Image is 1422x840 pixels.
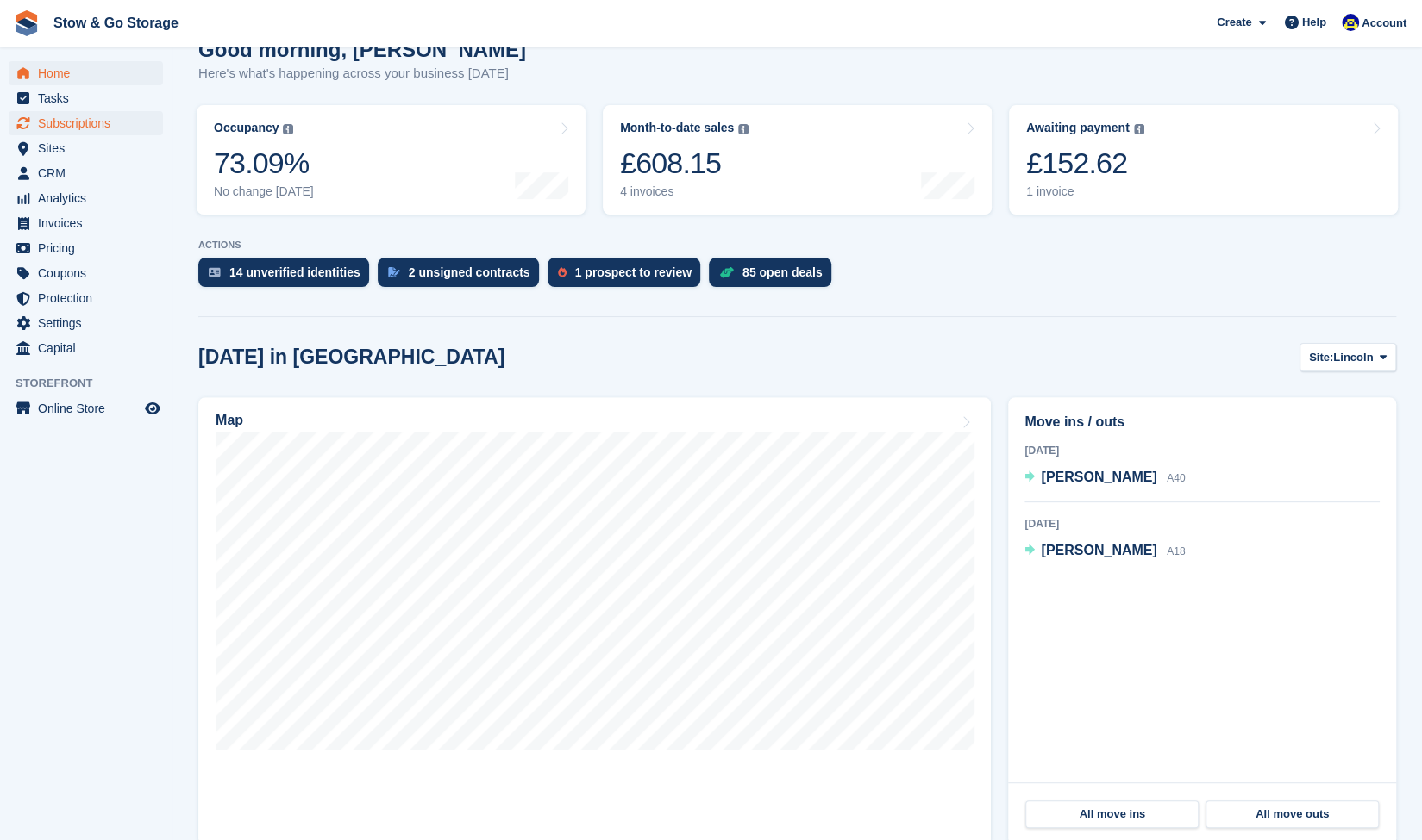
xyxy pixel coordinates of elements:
[38,136,141,160] span: Sites
[738,124,749,134] img: icon-info-grey-7440780725fd019a000dd9b08b2336e03edf1995a4989e88bcd33f0948082b44.svg
[620,121,734,135] div: Month-to-date sales
[719,266,734,278] img: deal-1b604bf984904fb50ccaf53a9ad4b4a5d6e5aea283cecdc64d6e3604feb123c2.svg
[214,121,279,135] div: Occupancy
[38,236,141,260] span: Pricing
[283,124,293,134] img: icon-info-grey-7440780725fd019a000dd9b08b2336e03edf1995a4989e88bcd33f0948082b44.svg
[1026,121,1130,135] div: Awaiting payment
[198,258,378,296] a: 14 unverified identities
[38,286,141,310] span: Protection
[1300,343,1396,371] button: Site: Lincoln
[198,38,526,61] h1: Good morning, [PERSON_NAME]
[620,146,749,181] div: £608.15
[9,161,163,185] a: menu
[38,396,141,420] span: Online Store
[603,105,992,215] a: Month-to-date sales £608.15 4 invoices
[388,267,400,277] img: contract_signature_icon-13c848040528278c33f63329250d36e43548de30e8caae1d1a13099fd9432cc5.svg
[214,184,314,199] div: No change [DATE]
[378,258,548,296] a: 2 unsigned contracts
[9,396,163,420] a: menu
[16,375,172,392] span: Storefront
[9,236,163,260] a: menu
[1134,124,1144,134] img: icon-info-grey-7440780725fd019a000dd9b08b2336e03edf1995a4989e88bcd33f0948082b44.svg
[9,61,163,85] a: menu
[620,184,749,199] div: 4 invoices
[1302,14,1326,31] span: Help
[9,286,163,310] a: menu
[38,186,141,210] span: Analytics
[9,111,163,135] a: menu
[209,267,221,277] img: verify_identity-adf6edd0f0f0b5bbfe63781bf79b02c33cf7c696d77639b501bdc392416b5a36.svg
[38,311,141,335] span: Settings
[9,186,163,210] a: menu
[198,345,504,369] h2: [DATE] in [GEOGRAPHIC_DATA]
[709,258,840,296] a: 85 open deals
[548,258,709,296] a: 1 prospect to review
[9,86,163,110] a: menu
[1024,516,1380,532] div: [DATE]
[9,261,163,285] a: menu
[1026,184,1144,199] div: 1 invoice
[9,336,163,360] a: menu
[9,136,163,160] a: menu
[1024,443,1380,458] div: [DATE]
[229,265,360,279] div: 14 unverified identities
[1026,146,1144,181] div: £152.62
[198,64,526,84] p: Here's what's happening across your business [DATE]
[1206,800,1379,828] a: All move outs
[1041,470,1156,484] span: [PERSON_NAME]
[1041,543,1156,557] span: [PERSON_NAME]
[1024,467,1185,489] a: [PERSON_NAME] A40
[38,111,141,135] span: Subscriptions
[38,261,141,285] span: Coupons
[1024,540,1185,563] a: [PERSON_NAME] A18
[198,240,1396,251] p: ACTIONS
[409,265,530,279] div: 2 unsigned contracts
[1342,14,1359,31] img: Rob Good-Stephenson
[1309,349,1333,366] span: Site:
[14,10,40,36] img: stora-icon-8386f47178a22dfd0bd8f6a31ec36ba5ce8667c1dd55bd0f319d3a0aa187defe.svg
[1025,800,1199,828] a: All move ins
[38,61,141,85] span: Home
[216,413,243,428] h2: Map
[214,146,314,181] div: 73.09%
[38,161,141,185] span: CRM
[9,311,163,335] a: menu
[38,211,141,235] span: Invoices
[742,265,823,279] div: 85 open deals
[1167,545,1185,557] span: A18
[1167,472,1185,484] span: A40
[1009,105,1398,215] a: Awaiting payment £152.62 1 invoice
[575,265,692,279] div: 1 prospect to review
[9,211,163,235] a: menu
[1333,349,1373,366] span: Lincoln
[197,105,586,215] a: Occupancy 73.09% No change [DATE]
[47,9,185,37] a: Stow & Go Storage
[142,398,163,419] a: Preview store
[38,336,141,360] span: Capital
[38,86,141,110] span: Tasks
[1217,14,1251,31] span: Create
[1362,15,1406,32] span: Account
[558,267,567,277] img: prospect-51fa495bee0391a8d652442698ab0144808aea92771e9ea1ae160a38d050c398.svg
[1024,412,1380,432] h2: Move ins / outs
